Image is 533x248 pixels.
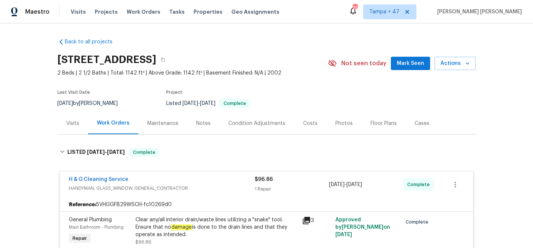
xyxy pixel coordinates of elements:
span: $96.86 [135,240,151,244]
span: Work Orders [127,8,160,16]
span: - [87,149,125,155]
span: [DATE] [107,149,125,155]
b: Reference: [69,201,96,208]
button: Mark Seen [391,57,430,70]
h6: LISTED [67,148,125,157]
div: Photos [335,120,353,127]
span: Complete [221,101,249,106]
div: Clear any/all interior drain/waste lines utilizing a "snake" tool. Ensure that no is done to the ... [135,216,298,238]
div: Notes [196,120,211,127]
div: Condition Adjustments [228,120,285,127]
div: 738 [352,4,358,12]
span: Tampa + 47 [369,8,399,16]
em: damage [171,224,192,230]
span: [DATE] [329,182,345,187]
span: [DATE] [335,232,352,237]
span: Repair [70,235,90,242]
span: [DATE] [57,101,73,106]
span: Listed [166,101,250,106]
div: by [PERSON_NAME] [57,99,127,108]
div: Visits [66,120,79,127]
span: Complete [406,218,431,226]
span: Maestro [25,8,50,16]
button: Copy Address [156,53,170,66]
span: Not seen today [341,60,386,67]
a: Back to all projects [57,38,128,46]
span: Actions [440,59,470,68]
div: Work Orders [97,119,130,127]
span: Properties [194,8,222,16]
span: [DATE] [87,149,105,155]
span: Complete [130,149,158,156]
span: Visits [71,8,86,16]
div: Maintenance [147,120,178,127]
span: Project [166,90,182,95]
span: [DATE] [200,101,215,106]
span: Complete [407,181,433,188]
span: Mark Seen [397,59,424,68]
div: Cases [415,120,429,127]
span: Last Visit Date [57,90,90,95]
div: LISTED [DATE]-[DATE]Complete [57,140,476,164]
div: 3 [302,216,331,225]
div: Floor Plans [371,120,397,127]
span: Tasks [169,9,185,14]
span: [DATE] [346,182,362,187]
a: H & G Cleaning Service [69,177,128,182]
h2: [STREET_ADDRESS] [57,56,156,63]
div: Costs [303,120,318,127]
span: [DATE] [182,101,198,106]
span: Main Bathroom - Plumbing [69,225,124,229]
span: Approved by [PERSON_NAME] on [335,217,390,237]
span: Geo Assignments [231,8,279,16]
span: $96.86 [255,177,273,182]
span: [PERSON_NAME] [PERSON_NAME] [434,8,522,16]
button: Actions [435,57,476,70]
span: Projects [95,8,118,16]
span: HANDYMAN, GLASS_WINDOW, GENERAL_CONTRACTOR [69,185,255,192]
div: 1 Repair [255,185,329,193]
span: - [182,101,215,106]
div: 5VHGGFB29WSCH-fc10269d0 [60,198,473,211]
span: 2 Beds | 2 1/2 Baths | Total: 1142 ft² | Above Grade: 1142 ft² | Basement Finished: N/A | 2002 [57,69,328,77]
span: General Plumbing [69,217,112,222]
span: - [329,181,362,188]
